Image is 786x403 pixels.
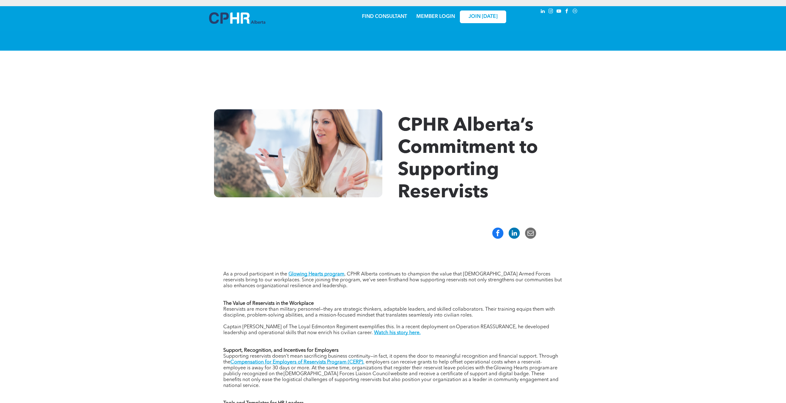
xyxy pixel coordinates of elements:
[230,360,363,365] strong: Compensation for Employers of Reservists Program (CERP)
[564,8,570,16] a: facebook
[223,307,555,318] span: Reservists are more than military personnel—they are strategic thinkers, adaptable leaders, and s...
[540,8,546,16] a: linkedin
[398,117,538,202] span: CPHR Alberta’s Commitment to Supporting Reservists
[469,14,498,20] span: JOIN [DATE]
[223,354,558,365] span: Supporting reservists doesn’t mean sacrificing business continuity—in fact, it opens the door to ...
[288,272,344,277] a: Glowing Hearts program
[572,8,578,16] a: Social network
[548,8,554,16] a: instagram
[209,12,265,24] img: A blue and white logo for cp alberta
[460,10,506,23] a: JOIN [DATE]
[223,348,338,353] strong: Support, Recognition, and Incentives for Employers
[556,8,562,16] a: youtube
[362,14,407,19] a: FIND CONSULTANT
[230,360,364,365] a: Compensation for Employers of Reservists Program (CERP),
[223,272,562,288] span: , CPHR Alberta continues to champion the value that [DEMOGRAPHIC_DATA] Armed Forces reservists br...
[223,360,558,388] span: employers can receive grants to help offset operational costs when a reservist-employee is away f...
[223,272,287,277] span: As a proud participant in the
[223,301,314,306] strong: The Value of Reservists in the Workplace
[374,330,421,335] a: Watch his story here.
[416,14,455,19] a: MEMBER LOGIN
[223,325,549,335] span: Captain [PERSON_NAME] of The Loyal Edmonton Regiment exemplifies this. In a recent deployment on ...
